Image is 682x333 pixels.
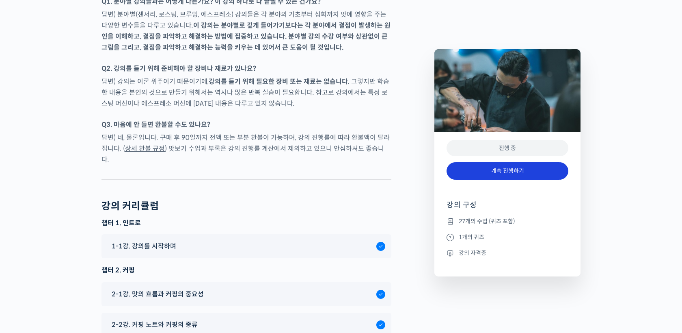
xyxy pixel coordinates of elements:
span: 설정 [125,270,135,276]
a: 2-2강. 커핑 노트와 커핑의 종류 [108,319,385,330]
li: 1개의 퀴즈 [447,232,568,242]
h3: 챕터 1. 인트로 [101,219,391,228]
h4: 강의 구성 [447,200,568,216]
h2: 강의 커리큘럼 [101,200,159,212]
span: 2-2강. 커핑 노트와 커핑의 종류 [112,319,198,330]
a: 2-1강. 맛의 흐름과 커핑의 중요성 [108,289,385,300]
p: 답변) 분야별(센서리, 로스팅, 브루잉, 에스프레소) 강의들은 각 분야의 기초부터 심화까지 맛에 영향을 주는 다양한 변수들을 다루고 있습니다. [101,9,391,53]
a: 대화 [54,258,105,278]
span: 2-1강. 맛의 흐름과 커핑의 중요성 [112,289,204,300]
div: 챕터 2. 커핑 [101,265,391,276]
a: 1-1강. 강의를 시작하며 [108,241,385,252]
a: 홈 [2,258,54,278]
span: 1-1강. 강의를 시작하며 [112,241,176,252]
a: 계속 진행하기 [447,162,568,180]
span: 홈 [26,270,30,276]
a: 설정 [105,258,156,278]
strong: Q3. 마음에 안 들면 환불할 수도 있나요? [101,120,210,129]
li: 강의 자격증 [447,248,568,258]
strong: 강의를 듣기 위해 필요한 장비 또는 재료는 없습니다 [209,77,348,86]
strong: 이 강의는 분야별로 깊게 들어가기보다는 각 분야에서 결점이 발생하는 원인을 이해하고, 결점을 파악하고 해결하는 방법에 집중하고 있습니다. 분야별 강의 수강 여부와 상관없이 큰... [101,21,391,52]
a: 상세 환불 규정 [125,144,165,153]
li: 27개의 수업 (퀴즈 포함) [447,216,568,226]
strong: Q2. 강의를 듣기 위해 준비해야 할 장비나 재료가 있나요? [101,64,256,73]
div: 진행 중 [447,140,568,157]
p: 답변) 네, 물론입니다. 구매 후 90일까지 전액 또는 부분 환불이 가능하며, 강의 진행률에 따라 환불액이 달라집니다. ( ) 맛보기 수업과 부록은 강의 진행률 계산에서 제외... [101,132,391,165]
span: 대화 [74,270,84,277]
p: 답변) 강의는 이론 위주이기 때문이기에, . 그렇지만 학습한 내용을 본인의 것으로 만들기 위해서는 역시나 많은 반복 실습이 필요합니다. 참고로 강의에서는 특정 로스팅 머신이나... [101,76,391,109]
